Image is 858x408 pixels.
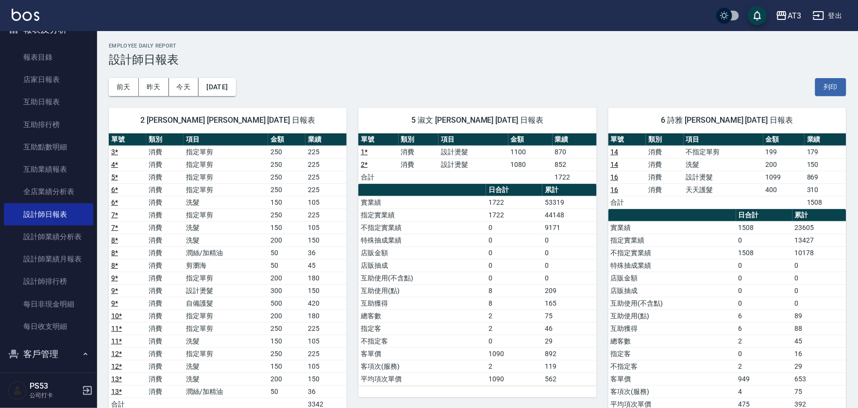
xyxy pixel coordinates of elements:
td: 10178 [792,246,846,259]
td: 29 [542,335,596,347]
a: 設計師業績月報表 [4,248,93,270]
th: 類別 [146,133,184,146]
td: 客項次(服務) [608,385,736,398]
td: 不指定實業績 [358,221,486,234]
td: 949 [736,373,792,385]
td: 310 [805,183,846,196]
td: 指定實業績 [608,234,736,246]
td: 250 [268,171,305,183]
td: 0 [792,297,846,310]
td: 852 [553,158,597,171]
td: 9171 [542,221,596,234]
th: 類別 [399,133,439,146]
td: 105 [305,196,347,209]
td: 互助獲得 [608,322,736,335]
td: 消費 [646,158,684,171]
td: 4 [736,385,792,398]
a: 16 [611,173,619,181]
td: 2 [486,322,542,335]
td: 消費 [146,209,184,221]
a: 設計師日報表 [4,203,93,226]
td: 1090 [486,347,542,360]
td: 225 [305,322,347,335]
td: 潤絲/加精油 [184,385,268,398]
button: 前天 [109,78,139,96]
td: 平均項次單價 [358,373,486,385]
td: 180 [305,272,347,284]
td: 1722 [553,171,597,183]
td: 250 [268,322,305,335]
td: 46 [542,322,596,335]
td: 6 [736,322,792,335]
td: 105 [305,360,347,373]
td: 不指定客 [358,335,486,347]
img: Logo [12,9,39,21]
a: 14 [611,161,619,168]
span: 2 [PERSON_NAME] [PERSON_NAME] [DATE] 日報表 [120,115,335,125]
td: 消費 [146,297,184,310]
td: 洗髮 [184,196,268,209]
td: 53319 [542,196,596,209]
th: 累計 [792,209,846,222]
button: save [748,6,767,25]
td: 150 [268,196,305,209]
td: 不指定實業績 [608,246,736,259]
td: 消費 [146,385,184,398]
table: a dense table [358,133,596,184]
td: 75 [542,310,596,322]
td: 設計燙髮 [184,284,268,297]
td: 50 [268,259,305,272]
a: 設計師業績分析表 [4,226,93,248]
td: 指定單剪 [184,272,268,284]
button: 列印 [815,78,846,96]
td: 消費 [146,335,184,347]
td: 36 [305,385,347,398]
td: 總客數 [358,310,486,322]
td: 洗髮 [184,373,268,385]
td: 2 [736,360,792,373]
td: 1090 [486,373,542,385]
td: 225 [305,209,347,221]
table: a dense table [608,133,846,209]
td: 不指定單剪 [684,146,763,158]
td: 合計 [358,171,399,183]
td: 剪瀏海 [184,259,268,272]
th: 金額 [508,133,553,146]
td: 1508 [736,221,792,234]
a: 全店業績分析表 [4,180,93,203]
a: 互助業績報表 [4,158,93,180]
td: 0 [792,284,846,297]
td: 消費 [146,246,184,259]
td: 自備護髮 [184,297,268,310]
td: 6 [736,310,792,322]
td: 225 [305,347,347,360]
td: 互助使用(不含點) [608,297,736,310]
td: 892 [542,347,596,360]
a: 設計師排行榜 [4,270,93,293]
td: 消費 [146,360,184,373]
td: 165 [542,297,596,310]
td: 200 [268,373,305,385]
td: 29 [792,360,846,373]
td: 客項次(服務) [358,360,486,373]
td: 0 [792,259,846,272]
td: 150 [305,373,347,385]
td: 消費 [146,322,184,335]
td: 0 [542,259,596,272]
td: 0 [486,234,542,246]
td: 實業績 [358,196,486,209]
th: 項目 [438,133,508,146]
td: 指定實業績 [358,209,486,221]
td: 209 [542,284,596,297]
td: 8 [486,284,542,297]
td: 1508 [805,196,846,209]
td: 13427 [792,234,846,246]
td: 250 [268,158,305,171]
td: 0 [736,259,792,272]
td: 150 [305,234,347,246]
th: 項目 [684,133,763,146]
td: 指定單剪 [184,310,268,322]
td: 消費 [146,234,184,246]
td: 指定單剪 [184,171,268,183]
td: 150 [268,335,305,347]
